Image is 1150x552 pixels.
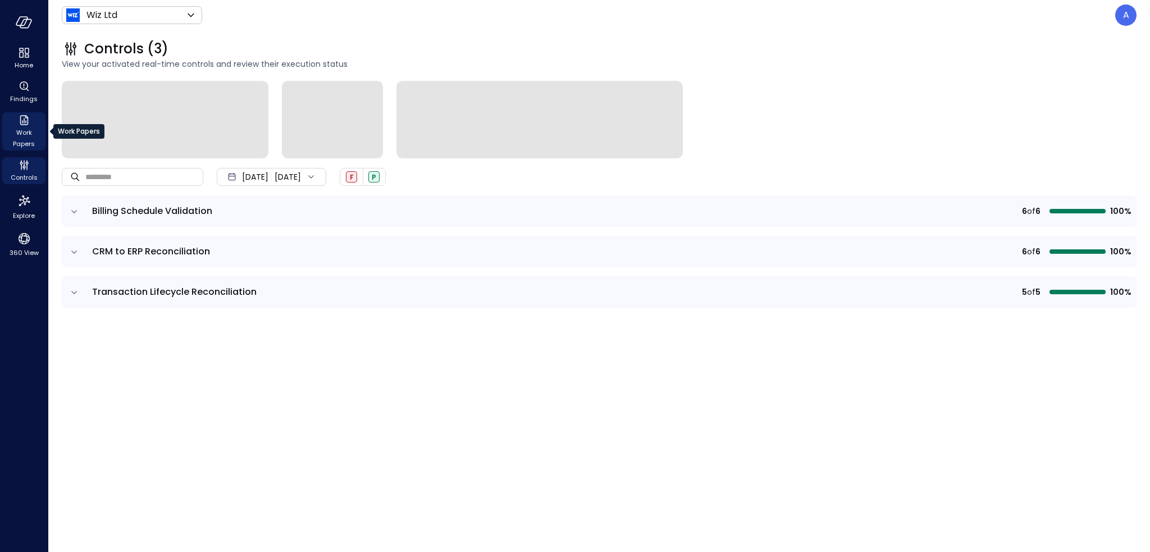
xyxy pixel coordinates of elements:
[10,247,39,258] span: 360 View
[1027,245,1035,258] span: of
[62,58,1137,70] span: View your activated real-time controls and review their execution status
[1035,245,1041,258] span: 6
[1123,8,1129,22] p: A
[1022,245,1027,258] span: 6
[92,245,210,258] span: CRM to ERP Reconciliation
[242,171,268,183] span: [DATE]
[2,157,45,184] div: Controls
[1035,205,1041,217] span: 6
[7,127,41,149] span: Work Papers
[2,45,45,72] div: Home
[1022,286,1027,298] span: 5
[1027,205,1035,217] span: of
[2,79,45,106] div: Findings
[1035,286,1041,298] span: 5
[346,171,357,183] div: Failed
[92,204,212,217] span: Billing Schedule Validation
[350,172,354,182] span: F
[15,60,33,71] span: Home
[1110,245,1130,258] span: 100%
[2,191,45,222] div: Explore
[13,210,35,221] span: Explore
[92,285,257,298] span: Transaction Lifecycle Reconciliation
[368,171,380,183] div: Passed
[2,112,45,150] div: Work Papers
[1110,205,1130,217] span: 100%
[1022,205,1027,217] span: 6
[69,247,80,258] button: expand row
[11,172,38,183] span: Controls
[1110,286,1130,298] span: 100%
[69,287,80,298] button: expand row
[1027,286,1035,298] span: of
[372,172,376,182] span: P
[84,40,168,58] span: Controls (3)
[10,93,38,104] span: Findings
[2,229,45,259] div: 360 View
[53,124,104,139] div: Work Papers
[66,8,80,22] img: Icon
[86,8,117,22] p: Wiz Ltd
[1115,4,1137,26] div: Abel Zhao
[69,206,80,217] button: expand row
